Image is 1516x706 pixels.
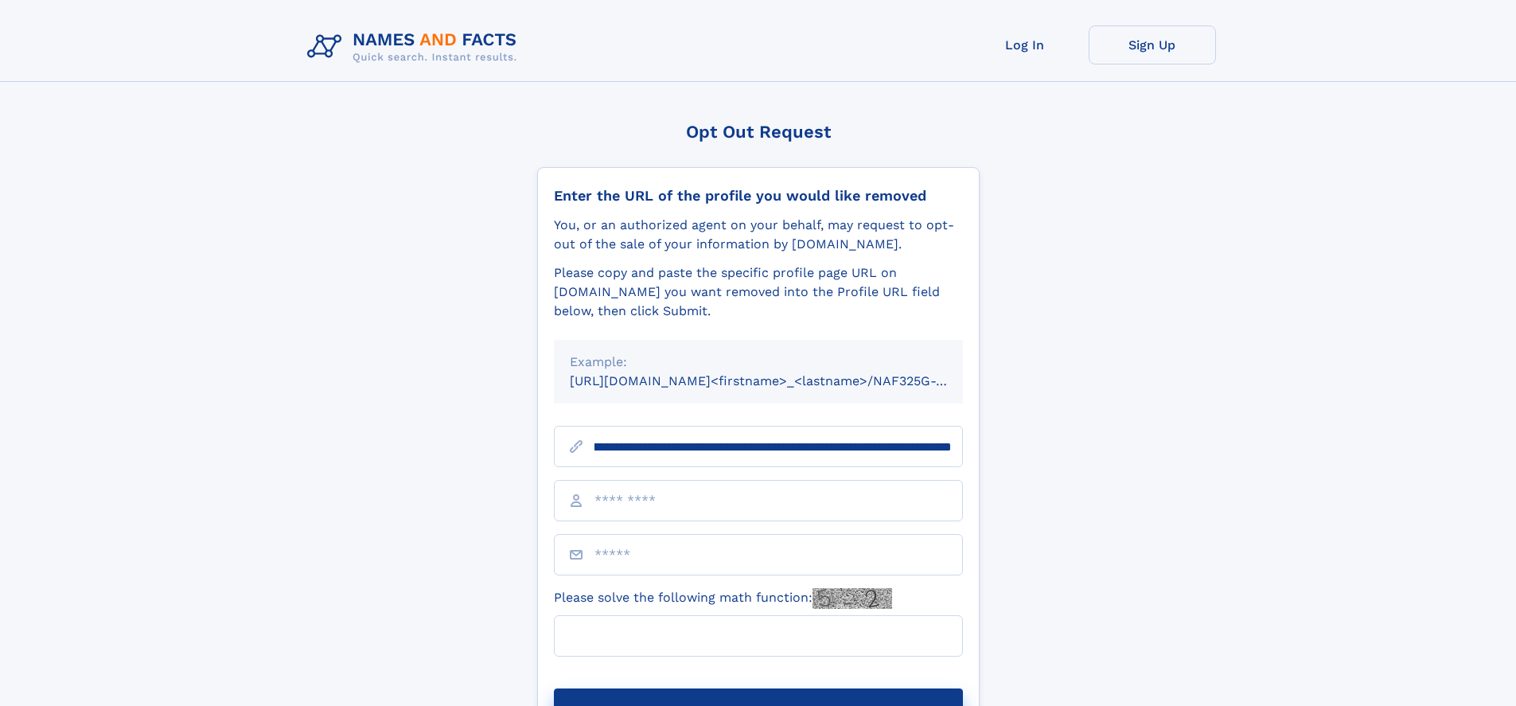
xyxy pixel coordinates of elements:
[537,122,980,142] div: Opt Out Request
[554,216,963,254] div: You, or an authorized agent on your behalf, may request to opt-out of the sale of your informatio...
[301,25,530,68] img: Logo Names and Facts
[554,187,963,205] div: Enter the URL of the profile you would like removed
[554,263,963,321] div: Please copy and paste the specific profile page URL on [DOMAIN_NAME] you want removed into the Pr...
[961,25,1089,64] a: Log In
[554,588,892,609] label: Please solve the following math function:
[1089,25,1216,64] a: Sign Up
[570,373,993,388] small: [URL][DOMAIN_NAME]<firstname>_<lastname>/NAF325G-xxxxxxxx
[570,353,947,372] div: Example:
